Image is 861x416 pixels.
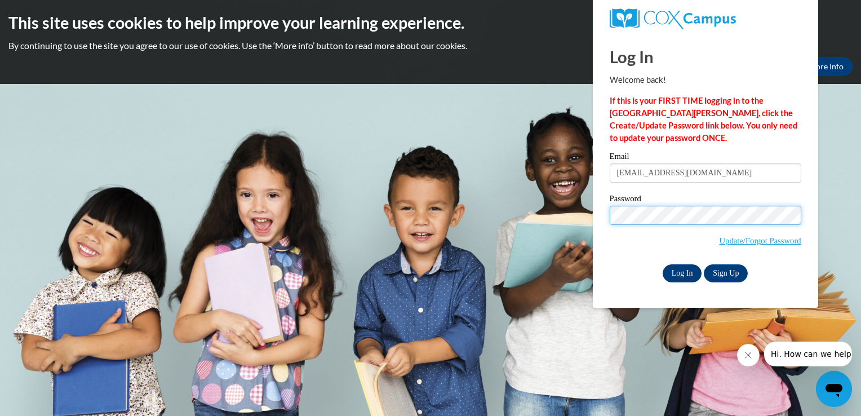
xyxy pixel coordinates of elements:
[704,264,748,282] a: Sign Up
[8,11,853,34] h2: This site uses cookies to help improve your learning experience.
[610,96,797,143] strong: If this is your FIRST TIME logging in to the [GEOGRAPHIC_DATA][PERSON_NAME], click the Create/Upd...
[8,39,853,52] p: By continuing to use the site you agree to our use of cookies. Use the ‘More info’ button to read...
[800,57,853,76] a: More Info
[610,194,801,206] label: Password
[720,236,801,245] a: Update/Forgot Password
[764,342,852,366] iframe: Message from company
[610,152,801,163] label: Email
[610,45,801,68] h1: Log In
[7,8,91,17] span: Hi. How can we help?
[663,264,702,282] input: Log In
[737,344,760,366] iframe: Close message
[816,371,852,407] iframe: Button to launch messaging window
[610,8,736,29] img: COX Campus
[610,8,801,29] a: COX Campus
[610,74,801,86] p: Welcome back!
